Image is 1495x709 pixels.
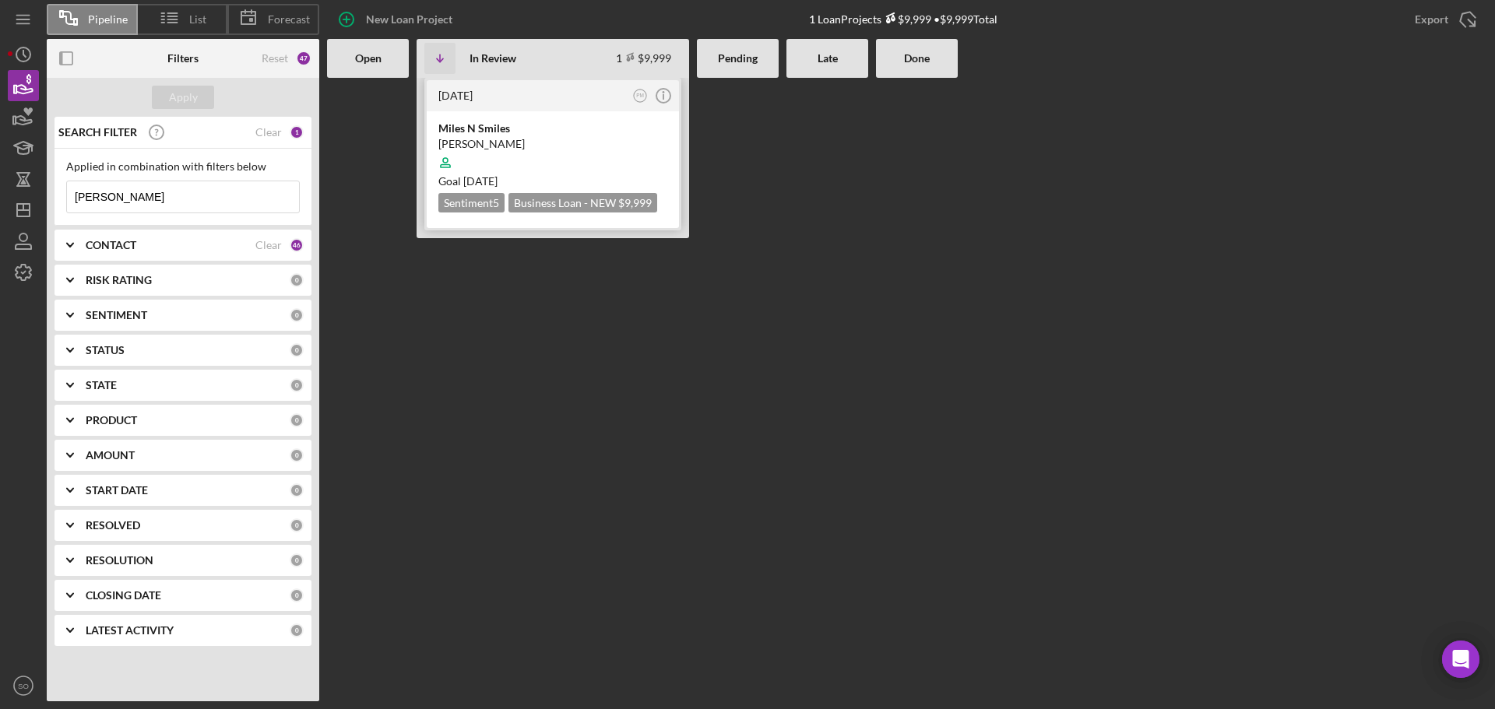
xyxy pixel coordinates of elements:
[86,519,140,532] b: RESOLVED
[438,89,473,102] time: 2025-08-27 17:37
[290,483,304,497] div: 0
[86,554,153,567] b: RESOLUTION
[86,309,147,321] b: SENTIMENT
[327,4,468,35] button: New Loan Project
[809,12,997,26] div: 1 Loan Projects • $9,999 Total
[616,51,671,65] div: 1 $9,999
[268,13,310,26] span: Forecast
[636,93,644,98] text: PM
[438,174,498,188] span: Goal
[86,344,125,356] b: STATUS
[718,52,758,65] b: Pending
[618,196,652,209] span: $9,999
[438,136,667,152] div: [PERSON_NAME]
[86,624,174,637] b: LATEST ACTIVITY
[1442,641,1479,678] div: Open Intercom Messenger
[18,682,29,690] text: SO
[189,13,206,26] span: List
[1415,4,1448,35] div: Export
[290,623,304,637] div: 0
[424,78,681,230] a: [DATE]PMMiles N Smiles[PERSON_NAME]Goal [DATE]Sentiment5Business Loan - NEW $9,999
[290,518,304,532] div: 0
[86,274,152,286] b: RISK RATING
[290,125,304,139] div: 1
[818,52,838,65] b: Late
[438,121,667,136] div: Miles N Smiles
[152,86,214,109] button: Apply
[86,379,117,391] b: STATE
[169,86,198,109] div: Apply
[66,160,300,173] div: Applied in combination with filters below
[470,52,516,65] b: In Review
[290,308,304,322] div: 0
[86,589,161,602] b: CLOSING DATE
[290,378,304,392] div: 0
[262,52,288,65] div: Reset
[904,52,930,65] b: Done
[508,193,657,212] div: Business Loan - NEW
[296,51,311,66] div: 47
[1399,4,1487,35] button: Export
[355,52,382,65] b: Open
[86,414,137,426] b: PRODUCT
[290,343,304,357] div: 0
[290,448,304,462] div: 0
[290,588,304,602] div: 0
[366,4,452,35] div: New Loan Project
[630,86,651,107] button: PM
[881,12,931,26] div: $9,999
[290,238,304,252] div: 46
[290,413,304,427] div: 0
[167,52,199,65] b: Filters
[463,174,498,188] time: 09/14/2025
[290,553,304,567] div: 0
[8,670,39,701] button: SO
[86,239,136,251] b: CONTACT
[86,449,135,462] b: AMOUNT
[290,273,304,287] div: 0
[58,126,137,139] b: SEARCH FILTER
[438,193,505,212] div: Sentiment 5
[255,239,282,251] div: Clear
[88,13,128,26] span: Pipeline
[255,126,282,139] div: Clear
[86,484,148,497] b: START DATE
